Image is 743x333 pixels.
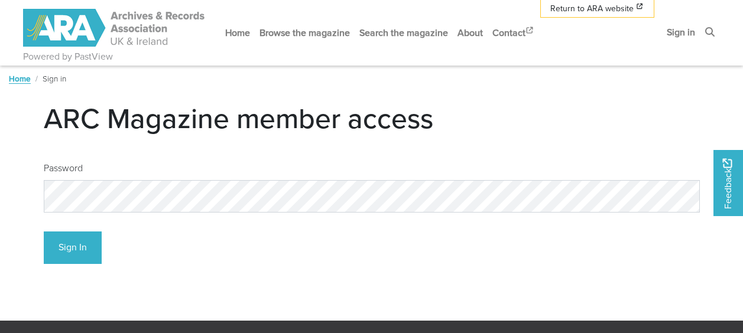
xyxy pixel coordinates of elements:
span: Sign in [43,73,66,84]
span: Return to ARA website [550,2,634,15]
a: Home [220,17,255,48]
button: Sign In [44,231,102,264]
a: Powered by PastView [23,50,113,64]
h1: ARC Magazine member access [44,101,700,135]
a: About [453,17,488,48]
span: Feedback [721,158,735,208]
img: ARA - ARC Magazine | Powered by PastView [23,9,206,47]
a: Sign in [662,17,700,48]
a: Would you like to provide feedback? [713,150,743,216]
label: Password [44,161,83,175]
a: ARA - ARC Magazine | Powered by PastView logo [23,2,206,54]
a: Home [9,73,31,84]
a: Browse the magazine [255,17,355,48]
a: Contact [488,17,540,48]
a: Search the magazine [355,17,453,48]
